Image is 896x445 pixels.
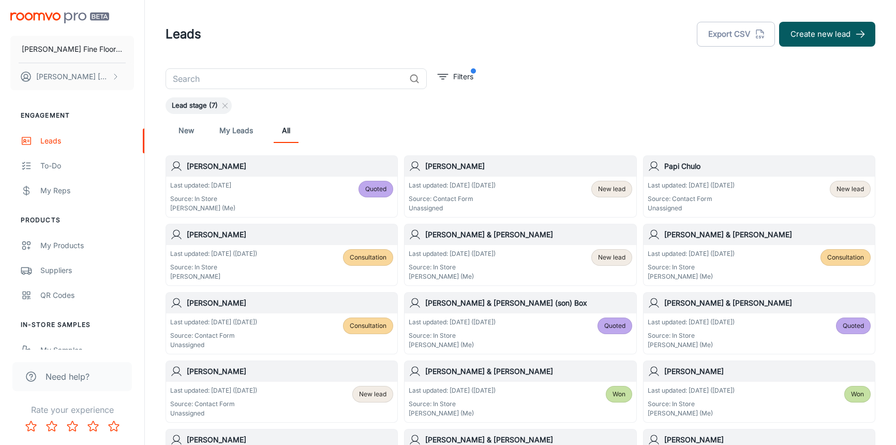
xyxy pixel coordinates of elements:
h6: [PERSON_NAME] [187,161,393,172]
span: Quoted [365,184,386,194]
p: Last updated: [DATE] ([DATE]) [648,249,735,259]
p: Source: In Store [648,263,735,272]
h6: [PERSON_NAME] & [PERSON_NAME] [425,366,632,377]
span: Won [613,390,625,399]
span: Consultation [827,253,864,262]
button: Rate 4 star [83,416,103,437]
p: Last updated: [DATE] ([DATE]) [409,318,496,327]
button: [PERSON_NAME] [PERSON_NAME] [10,63,134,90]
div: To-do [40,160,134,171]
a: [PERSON_NAME] & [PERSON_NAME]Last updated: [DATE] ([DATE])Source: In Store[PERSON_NAME] (Me)Quoted [643,292,875,354]
button: Rate 1 star [21,416,41,437]
span: New lead [598,253,625,262]
p: [PERSON_NAME] (Me) [409,272,496,281]
h6: [PERSON_NAME] [425,161,632,172]
span: Consultation [350,253,386,262]
p: [PERSON_NAME] [170,272,257,281]
span: Lead stage (7) [166,101,224,111]
a: [PERSON_NAME] & [PERSON_NAME]Last updated: [DATE] ([DATE])Source: In Store[PERSON_NAME] (Me)Won [404,361,636,423]
span: New lead [598,184,625,194]
h1: Leads [166,25,201,44]
h6: Papi Chulo [664,161,871,172]
span: Quoted [604,321,625,331]
p: Source: In Store [648,399,735,409]
button: Rate 5 star [103,416,124,437]
div: My Products [40,240,134,251]
p: Source: In Store [170,194,235,204]
span: Won [851,390,864,399]
a: All [274,118,298,143]
p: Last updated: [DATE] ([DATE]) [648,386,735,395]
p: Last updated: [DATE] ([DATE]) [409,249,496,259]
p: Source: In Store [170,263,257,272]
span: New lead [359,390,386,399]
p: Unassigned [648,204,735,213]
p: Last updated: [DATE] ([DATE]) [648,318,735,327]
button: Export CSV [697,22,775,47]
p: [PERSON_NAME] (Me) [648,340,735,350]
p: [PERSON_NAME] (Me) [648,272,735,281]
p: Last updated: [DATE] ([DATE]) [648,181,735,190]
a: [PERSON_NAME] & [PERSON_NAME]Last updated: [DATE] ([DATE])Source: In Store[PERSON_NAME] (Me)New lead [404,224,636,286]
button: Create new lead [779,22,875,47]
p: Last updated: [DATE] ([DATE]) [170,386,257,395]
a: New [174,118,199,143]
a: [PERSON_NAME]Last updated: [DATE] ([DATE])Source: Contact FormUnassignedNew lead [404,155,636,218]
span: Quoted [843,321,864,331]
p: Source: Contact Form [648,194,735,204]
p: [PERSON_NAME] (Me) [648,409,735,418]
h6: [PERSON_NAME] [664,366,871,377]
h6: [PERSON_NAME] [187,229,393,240]
p: Filters [453,71,473,82]
p: Last updated: [DATE] ([DATE]) [170,318,257,327]
div: Suppliers [40,265,134,276]
p: Source: In Store [648,331,735,340]
p: Source: Contact Form [409,194,496,204]
span: Consultation [350,321,386,331]
div: My Samples [40,344,134,356]
p: Rate your experience [8,404,136,416]
p: [PERSON_NAME] (Me) [409,409,496,418]
h6: [PERSON_NAME] [187,297,393,309]
p: [PERSON_NAME] Fine Floors, Inc [22,44,123,55]
p: Source: Contact Form [170,331,257,340]
p: [PERSON_NAME] [PERSON_NAME] [36,71,109,82]
p: Last updated: [DATE] ([DATE]) [409,181,496,190]
p: Last updated: [DATE] ([DATE]) [170,249,257,259]
a: [PERSON_NAME] & [PERSON_NAME]Last updated: [DATE] ([DATE])Source: In Store[PERSON_NAME] (Me)Consu... [643,224,875,286]
input: Search [166,68,405,89]
p: [PERSON_NAME] (Me) [409,340,496,350]
p: Unassigned [409,204,496,213]
div: QR Codes [40,290,134,301]
h6: [PERSON_NAME] [187,366,393,377]
img: Roomvo PRO Beta [10,12,109,23]
a: [PERSON_NAME]Last updated: [DATE] ([DATE])Source: Contact FormUnassignedNew lead [166,361,398,423]
h6: [PERSON_NAME] & [PERSON_NAME] (son) Box [425,297,632,309]
a: My Leads [219,118,253,143]
p: Last updated: [DATE] [170,181,235,190]
p: Source: In Store [409,263,496,272]
a: Papi ChuloLast updated: [DATE] ([DATE])Source: Contact FormUnassignedNew lead [643,155,875,218]
p: Source: In Store [409,331,496,340]
button: [PERSON_NAME] Fine Floors, Inc [10,36,134,63]
div: Leads [40,135,134,147]
p: Unassigned [170,340,257,350]
a: [PERSON_NAME]Last updated: [DATE] ([DATE])Source: In Store[PERSON_NAME]Consultation [166,224,398,286]
h6: [PERSON_NAME] & [PERSON_NAME] [425,229,632,240]
span: New lead [837,184,864,194]
button: Rate 3 star [62,416,83,437]
button: Rate 2 star [41,416,62,437]
a: [PERSON_NAME]Last updated: [DATE] ([DATE])Source: Contact FormUnassignedConsultation [166,292,398,354]
div: Lead stage (7) [166,97,232,114]
p: Source: Contact Form [170,399,257,409]
div: My Reps [40,185,134,196]
a: [PERSON_NAME] & [PERSON_NAME] (son) BoxLast updated: [DATE] ([DATE])Source: In Store[PERSON_NAME]... [404,292,636,354]
span: Need help? [46,370,89,383]
a: [PERSON_NAME]Last updated: [DATE]Source: In Store[PERSON_NAME] (Me)Quoted [166,155,398,218]
p: Source: In Store [409,399,496,409]
h6: [PERSON_NAME] & [PERSON_NAME] [664,297,871,309]
p: [PERSON_NAME] (Me) [170,204,235,213]
p: Last updated: [DATE] ([DATE]) [409,386,496,395]
h6: [PERSON_NAME] & [PERSON_NAME] [664,229,871,240]
p: Unassigned [170,409,257,418]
